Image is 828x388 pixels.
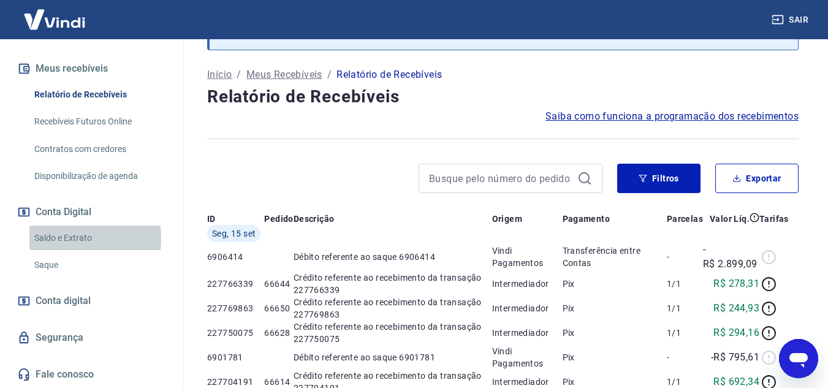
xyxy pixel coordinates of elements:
[294,272,492,296] p: Crédito referente ao recebimento da transação 227766339
[246,67,322,82] a: Meus Recebíveis
[294,296,492,321] p: Crédito referente ao recebimento da transação 227769863
[264,376,293,388] p: 66614
[492,376,563,388] p: Intermediador
[207,302,264,314] p: 227769863
[336,67,442,82] p: Relatório de Recebíveis
[617,164,701,193] button: Filtros
[667,213,703,225] p: Parcelas
[715,164,799,193] button: Exportar
[207,213,216,225] p: ID
[264,327,293,339] p: 66628
[207,85,799,109] h4: Relatório de Recebíveis
[29,137,169,162] a: Contratos com credores
[563,376,667,388] p: Pix
[711,350,759,365] p: -R$ 795,61
[15,361,169,388] a: Fale conosco
[207,251,264,263] p: 6906414
[492,245,563,269] p: Vindi Pagamentos
[207,67,232,82] a: Início
[563,351,667,363] p: Pix
[492,278,563,290] p: Intermediador
[563,302,667,314] p: Pix
[264,302,293,314] p: 66650
[667,327,703,339] p: 1/1
[207,327,264,339] p: 227750075
[264,278,293,290] p: 66644
[15,199,169,226] button: Conta Digital
[15,55,169,82] button: Meus recebíveis
[713,325,759,340] p: R$ 294,16
[36,292,91,310] span: Conta digital
[703,242,759,272] p: -R$ 2.899,09
[29,109,169,134] a: Recebíveis Futuros Online
[29,82,169,107] a: Relatório de Recebíveis
[29,164,169,189] a: Disponibilização de agenda
[667,376,703,388] p: 1/1
[15,324,169,351] a: Segurança
[563,245,667,269] p: Transferência entre Contas
[264,213,293,225] p: Pedido
[294,321,492,345] p: Crédito referente ao recebimento da transação 227750075
[492,302,563,314] p: Intermediador
[667,278,703,290] p: 1/1
[207,351,264,363] p: 6901781
[759,213,789,225] p: Tarifas
[779,339,818,378] iframe: Botão para abrir a janela de mensagens
[492,213,522,225] p: Origem
[713,276,759,291] p: R$ 278,31
[294,251,492,263] p: Débito referente ao saque 6906414
[429,169,572,188] input: Busque pelo número do pedido
[492,327,563,339] p: Intermediador
[563,278,667,290] p: Pix
[207,278,264,290] p: 227766339
[710,213,750,225] p: Valor Líq.
[545,109,799,124] a: Saiba como funciona a programação dos recebimentos
[207,376,264,388] p: 227704191
[492,345,563,370] p: Vindi Pagamentos
[563,213,610,225] p: Pagamento
[667,251,703,263] p: -
[15,287,169,314] a: Conta digital
[667,351,703,363] p: -
[212,227,256,240] span: Seg, 15 set
[294,213,335,225] p: Descrição
[294,351,492,363] p: Débito referente ao saque 6901781
[667,302,703,314] p: 1/1
[327,67,332,82] p: /
[769,9,813,31] button: Sair
[237,67,241,82] p: /
[15,1,94,38] img: Vindi
[29,253,169,278] a: Saque
[29,226,169,251] a: Saldo e Extrato
[563,327,667,339] p: Pix
[713,301,759,316] p: R$ 244,93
